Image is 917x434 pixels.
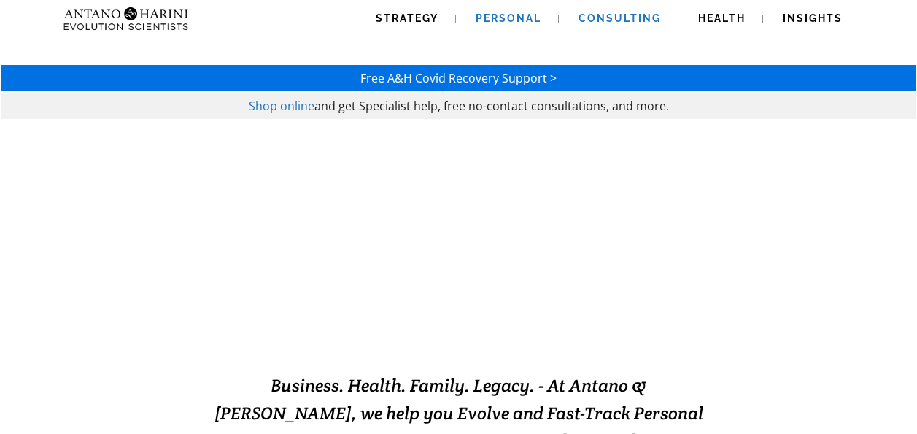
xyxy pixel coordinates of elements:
span: Consulting [579,12,661,24]
span: Strategy [376,12,438,24]
a: Shop online [249,98,314,114]
span: Health [698,12,746,24]
strong: EVOLVING [285,305,438,340]
span: Insights [783,12,843,24]
span: and get Specialist help, free no-contact consultations, and more. [314,98,669,114]
span: Personal [476,12,541,24]
strong: EXCELLENCE [438,305,632,340]
a: Free A&H Covid Recovery Support > [360,70,557,86]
